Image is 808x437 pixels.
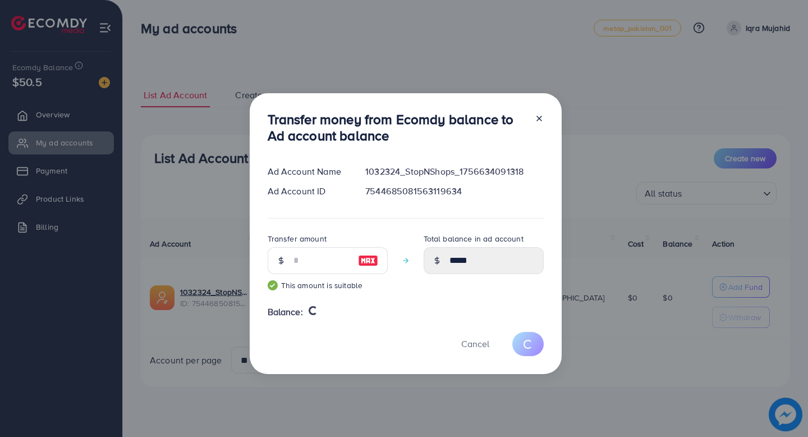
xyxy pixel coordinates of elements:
div: 7544685081563119634 [356,185,552,198]
span: Cancel [461,338,489,350]
button: Cancel [447,332,503,356]
label: Total balance in ad account [424,233,524,244]
div: Ad Account Name [259,165,357,178]
h3: Transfer money from Ecomdy balance to Ad account balance [268,111,526,144]
div: 1032324_StopNShops_1756634091318 [356,165,552,178]
small: This amount is suitable [268,280,388,291]
label: Transfer amount [268,233,327,244]
img: guide [268,280,278,290]
img: image [358,254,378,267]
span: Balance: [268,306,303,318]
div: Ad Account ID [259,185,357,198]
